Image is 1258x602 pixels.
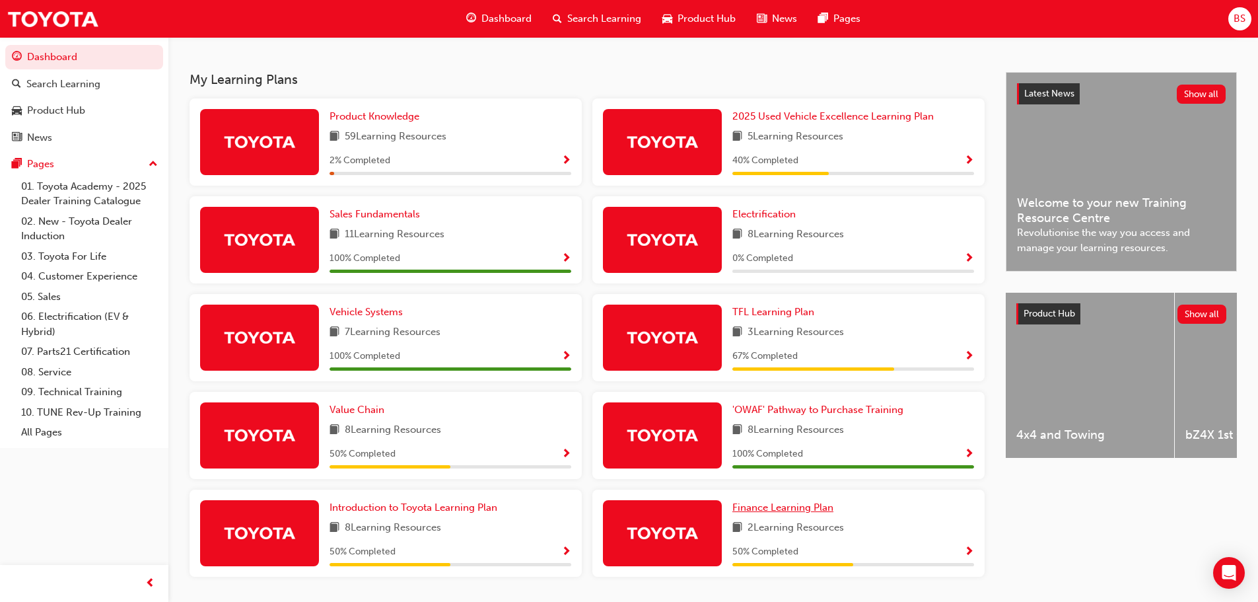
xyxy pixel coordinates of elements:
[732,208,796,220] span: Electrification
[223,521,296,545] img: Trak
[16,246,163,267] a: 03. Toyota For Life
[818,11,828,27] span: pages-icon
[748,324,844,341] span: 3 Learning Resources
[732,404,903,416] span: 'OWAF' Pathway to Purchase Training
[732,520,742,537] span: book-icon
[567,11,641,26] span: Search Learning
[561,253,571,265] span: Show Progress
[345,324,440,341] span: 7 Learning Resources
[16,266,163,287] a: 04. Customer Experience
[732,153,798,169] span: 40 % Completed
[748,227,844,243] span: 8 Learning Resources
[561,446,571,463] button: Show Progress
[732,110,934,122] span: 2025 Used Vehicle Excellence Learning Plan
[732,349,798,364] span: 67 % Completed
[964,250,974,267] button: Show Progress
[12,159,22,170] span: pages-icon
[964,351,974,363] span: Show Progress
[27,103,85,118] div: Product Hub
[330,404,384,416] span: Value Chain
[732,306,814,318] span: TFL Learning Plan
[561,351,571,363] span: Show Progress
[1016,428,1164,443] span: 4x4 and Towing
[748,422,844,439] span: 8 Learning Resources
[330,402,390,418] a: Value Chain
[12,105,22,117] span: car-icon
[330,306,403,318] span: Vehicle Systems
[964,446,974,463] button: Show Progress
[964,155,974,167] span: Show Progress
[149,156,158,173] span: up-icon
[748,520,844,537] span: 2 Learning Resources
[626,326,699,349] img: Trak
[5,152,163,176] button: Pages
[553,11,562,27] span: search-icon
[732,207,801,222] a: Electrification
[561,544,571,560] button: Show Progress
[964,153,974,169] button: Show Progress
[330,500,503,515] a: Introduction to Toyota Learning Plan
[964,253,974,265] span: Show Progress
[561,250,571,267] button: Show Progress
[1024,308,1075,319] span: Product Hub
[964,544,974,560] button: Show Progress
[16,211,163,246] a: 02. New - Toyota Dealer Induction
[456,5,542,32] a: guage-iconDashboard
[330,153,390,169] span: 2 % Completed
[732,305,820,320] a: TFL Learning Plan
[330,109,425,124] a: Product Knowledge
[732,422,742,439] span: book-icon
[1006,293,1174,458] a: 4x4 and Towing
[626,130,699,153] img: Trak
[16,176,163,211] a: 01. Toyota Academy - 2025 Dealer Training Catalogue
[345,227,444,243] span: 11 Learning Resources
[1017,196,1226,225] span: Welcome to your new Training Resource Centre
[190,72,985,87] h3: My Learning Plans
[7,4,99,34] img: Trak
[12,52,22,63] span: guage-icon
[732,324,742,341] span: book-icon
[26,77,100,92] div: Search Learning
[16,362,163,383] a: 08. Service
[964,348,974,365] button: Show Progress
[16,382,163,402] a: 09. Technical Training
[732,129,742,145] span: book-icon
[626,228,699,251] img: Trak
[833,11,860,26] span: Pages
[27,157,54,172] div: Pages
[5,42,163,152] button: DashboardSearch LearningProduct HubNews
[330,207,425,222] a: Sales Fundamentals
[732,251,793,266] span: 0 % Completed
[223,130,296,153] img: Trak
[772,11,797,26] span: News
[732,545,798,560] span: 50 % Completed
[223,326,296,349] img: Trak
[964,449,974,461] span: Show Progress
[16,287,163,307] a: 05. Sales
[12,79,21,91] span: search-icon
[732,227,742,243] span: book-icon
[561,348,571,365] button: Show Progress
[561,153,571,169] button: Show Progress
[1177,305,1227,324] button: Show all
[16,402,163,423] a: 10. TUNE Rev-Up Training
[746,5,808,32] a: news-iconNews
[5,126,163,150] a: News
[732,109,939,124] a: 2025 Used Vehicle Excellence Learning Plan
[223,424,296,447] img: Trak
[27,130,52,145] div: News
[1234,11,1245,26] span: BS
[16,422,163,443] a: All Pages
[345,129,446,145] span: 59 Learning Resources
[626,424,699,447] img: Trak
[1177,85,1226,104] button: Show all
[5,45,163,69] a: Dashboard
[5,72,163,96] a: Search Learning
[16,342,163,362] a: 07. Parts21 Certification
[330,208,420,220] span: Sales Fundamentals
[330,251,400,266] span: 100 % Completed
[16,307,163,342] a: 06. Electrification (EV & Hybrid)
[5,98,163,123] a: Product Hub
[330,227,339,243] span: book-icon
